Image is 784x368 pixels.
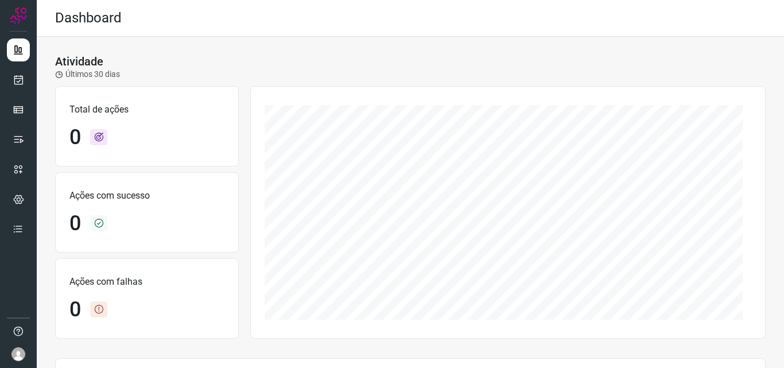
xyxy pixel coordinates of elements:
h2: Dashboard [55,10,122,26]
p: Ações com sucesso [69,189,224,203]
h1: 0 [69,297,81,322]
h1: 0 [69,211,81,236]
h3: Atividade [55,55,103,68]
h1: 0 [69,125,81,150]
p: Últimos 30 dias [55,68,120,80]
img: Logo [10,7,27,24]
p: Total de ações [69,103,224,117]
img: avatar-user-boy.jpg [11,347,25,361]
p: Ações com falhas [69,275,224,289]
